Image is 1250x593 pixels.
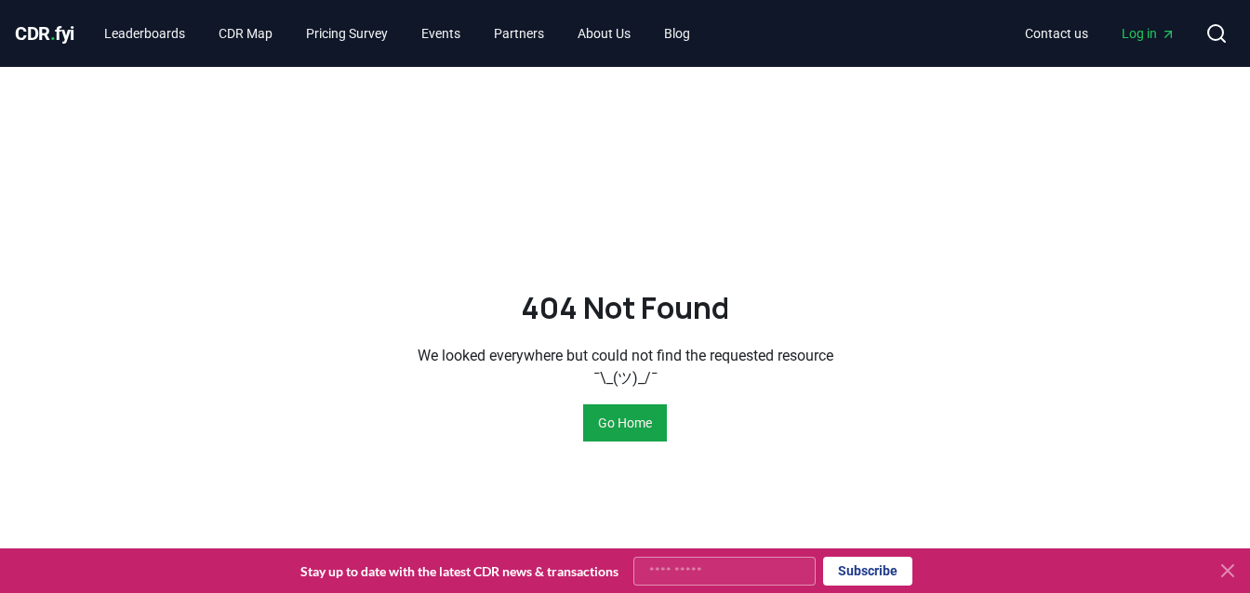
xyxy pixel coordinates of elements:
[521,285,729,330] h2: 404 Not Found
[583,404,667,441] button: Go Home
[1010,17,1103,50] a: Contact us
[1122,24,1176,43] span: Log in
[1010,17,1190,50] nav: Main
[15,20,74,46] a: CDR.fyi
[406,17,475,50] a: Events
[417,345,833,389] p: We looked everywhere but could not find the requested resource ¯\_(ツ)_/¯
[89,17,200,50] a: Leaderboards
[649,17,705,50] a: Blog
[89,17,705,50] nav: Main
[15,22,74,45] span: CDR fyi
[204,17,287,50] a: CDR Map
[563,17,645,50] a: About Us
[479,17,559,50] a: Partners
[50,22,56,45] span: .
[291,17,403,50] a: Pricing Survey
[1107,17,1190,50] a: Log in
